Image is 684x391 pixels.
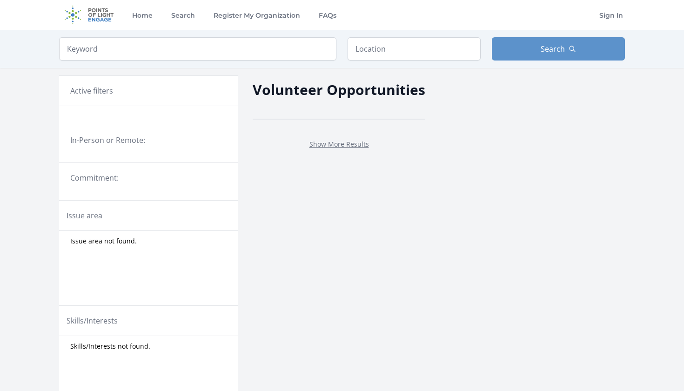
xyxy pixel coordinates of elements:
legend: Commitment: [70,172,227,183]
button: Search [492,37,625,61]
legend: Skills/Interests [67,315,118,326]
legend: Issue area [67,210,102,221]
span: Issue area not found. [70,236,137,246]
h2: Volunteer Opportunities [253,79,425,100]
h3: Active filters [70,85,113,96]
span: Skills/Interests not found. [70,342,150,351]
a: Show More Results [309,140,369,148]
legend: In-Person or Remote: [70,135,227,146]
span: Search [541,43,565,54]
input: Location [348,37,481,61]
input: Keyword [59,37,336,61]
